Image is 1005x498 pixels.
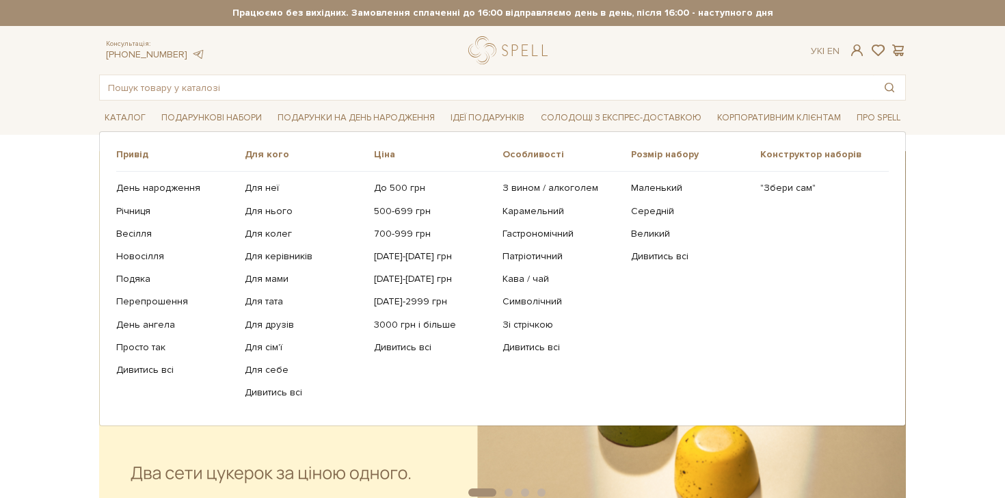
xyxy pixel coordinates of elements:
strong: Працюємо без вихідних. Замовлення сплаченні до 16:00 відправляємо день в день, після 16:00 - наст... [99,7,906,19]
a: [DATE]-[DATE] грн [374,250,492,263]
a: Гастрономічний [502,228,621,240]
span: Конструктор наборів [760,148,889,161]
a: Каталог [99,107,151,129]
a: Солодощі з експрес-доставкою [535,106,707,129]
a: Дивитись всі [116,364,234,376]
a: З вином / алкоголем [502,182,621,194]
button: Carousel Page 2 [505,488,513,497]
a: [DATE]-2999 грн [374,296,492,308]
span: Розмір набору [631,148,760,161]
button: Пошук товару у каталозі [874,75,905,100]
a: Кава / чай [502,273,621,285]
a: Просто так [116,341,234,354]
a: Дивитись всі [245,386,363,399]
span: Ціна [374,148,502,161]
a: Для керівників [245,250,363,263]
a: Для тата [245,296,363,308]
a: Маленький [631,182,749,194]
span: Ідеї подарунків [445,107,530,129]
span: Подарункові набори [156,107,267,129]
a: Великий [631,228,749,240]
a: Для мами [245,273,363,285]
div: Каталог [99,131,906,426]
a: Дивитись всі [374,341,492,354]
a: En [827,45,840,57]
a: Дивитись всі [502,341,621,354]
span: Подарунки на День народження [272,107,440,129]
a: Середній [631,205,749,218]
span: Про Spell [851,107,906,129]
a: Патріотичний [502,250,621,263]
a: День народження [116,182,234,194]
button: Carousel Page 1 (Current Slide) [468,488,496,497]
a: Новосілля [116,250,234,263]
a: 500-699 грн [374,205,492,218]
button: Carousel Page 4 [537,488,546,497]
a: Для неї [245,182,363,194]
a: [PHONE_NUMBER] [106,49,187,60]
span: | [822,45,825,57]
button: Carousel Page 3 [521,488,529,497]
a: Символічний [502,296,621,308]
a: [DATE]-[DATE] грн [374,273,492,285]
a: День ангела [116,319,234,331]
div: Ук [811,45,840,57]
a: Для сім'ї [245,341,363,354]
a: Для колег [245,228,363,240]
a: Для себе [245,364,363,376]
a: Весілля [116,228,234,240]
a: Карамельний [502,205,621,218]
a: Дивитись всі [631,250,749,263]
input: Пошук товару у каталозі [100,75,874,100]
a: Для друзів [245,319,363,331]
a: Перепрошення [116,296,234,308]
span: Для кого [245,148,373,161]
a: Річниця [116,205,234,218]
a: До 500 грн [374,182,492,194]
a: "Збери сам" [760,182,879,194]
a: Корпоративним клієнтам [712,106,846,129]
a: Зі стрічкою [502,319,621,331]
a: 3000 грн і більше [374,319,492,331]
span: Особливості [502,148,631,161]
a: Для нього [245,205,363,218]
a: Подяка [116,273,234,285]
a: Привід [116,148,245,161]
a: telegram [191,49,204,60]
span: Консультація: [106,40,204,49]
a: 700-999 грн [374,228,492,240]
